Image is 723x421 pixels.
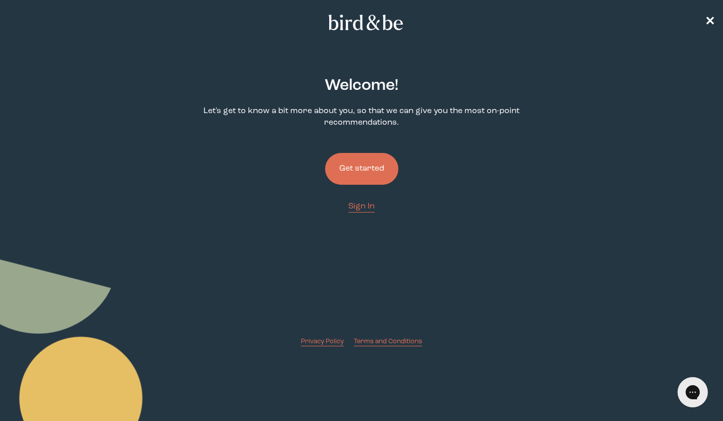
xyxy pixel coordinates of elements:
[348,201,375,213] a: Sign In
[673,374,713,411] iframe: Gorgias live chat messenger
[325,74,398,97] h2: Welcome !
[325,137,398,201] a: Get started
[325,153,398,185] button: Get started
[705,14,715,31] a: ✕
[705,16,715,28] span: ✕
[348,202,375,210] span: Sign In
[301,338,344,345] span: Privacy Policy
[354,337,422,346] a: Terms and Conditions
[301,337,344,346] a: Privacy Policy
[354,338,422,345] span: Terms and Conditions
[189,106,534,129] p: Let's get to know a bit more about you, so that we can give you the most on-point recommendations.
